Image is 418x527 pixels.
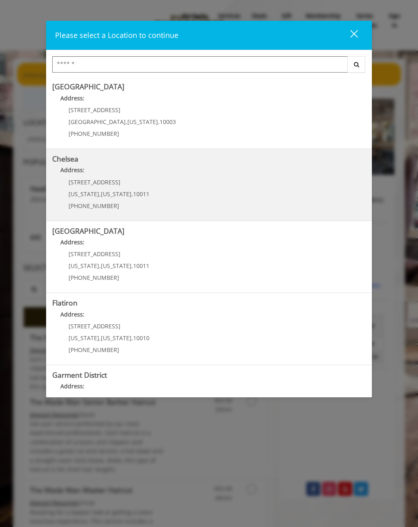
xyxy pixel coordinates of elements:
[52,226,125,236] b: [GEOGRAPHIC_DATA]
[69,346,119,354] span: [PHONE_NUMBER]
[131,190,133,198] span: ,
[335,27,363,44] button: close dialog
[60,310,84,318] b: Address:
[133,334,149,342] span: 10010
[133,190,149,198] span: 10011
[60,166,84,174] b: Address:
[127,118,158,126] span: [US_STATE]
[52,154,78,164] b: Chelsea
[52,82,125,91] b: [GEOGRAPHIC_DATA]
[69,202,119,210] span: [PHONE_NUMBER]
[60,238,84,246] b: Address:
[133,262,149,270] span: 10011
[101,262,131,270] span: [US_STATE]
[131,334,133,342] span: ,
[60,94,84,102] b: Address:
[341,29,357,42] div: close dialog
[69,106,120,114] span: [STREET_ADDRESS]
[101,334,131,342] span: [US_STATE]
[352,62,361,67] i: Search button
[69,250,120,258] span: [STREET_ADDRESS]
[131,262,133,270] span: ,
[52,370,107,380] b: Garment District
[55,30,178,40] span: Please select a Location to continue
[158,118,160,126] span: ,
[69,274,119,281] span: [PHONE_NUMBER]
[99,190,101,198] span: ,
[52,298,78,308] b: Flatiron
[52,56,366,77] div: Center Select
[99,334,101,342] span: ,
[69,334,99,342] span: [US_STATE]
[101,190,131,198] span: [US_STATE]
[52,56,348,73] input: Search Center
[69,190,99,198] span: [US_STATE]
[69,130,119,137] span: [PHONE_NUMBER]
[99,262,101,270] span: ,
[69,322,120,330] span: [STREET_ADDRESS]
[69,262,99,270] span: [US_STATE]
[69,178,120,186] span: [STREET_ADDRESS]
[69,118,126,126] span: [GEOGRAPHIC_DATA]
[126,118,127,126] span: ,
[160,118,176,126] span: 10003
[60,382,84,390] b: Address:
